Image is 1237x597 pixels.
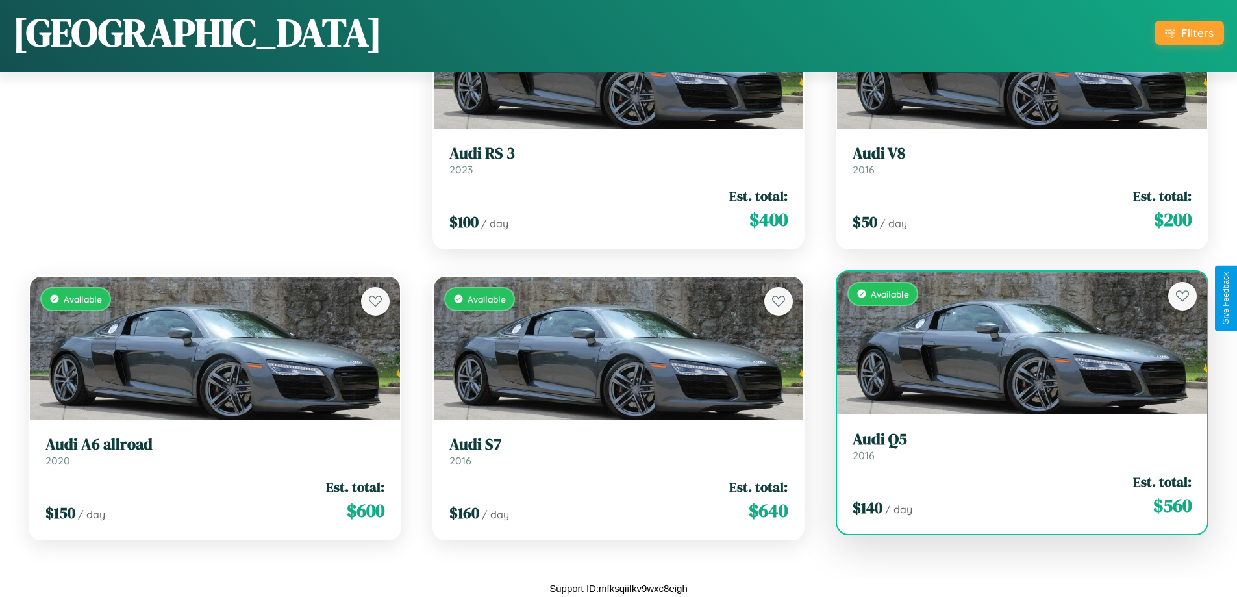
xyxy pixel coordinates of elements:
[449,163,473,176] span: 2023
[45,435,384,454] h3: Audi A6 allroad
[885,503,912,516] span: / day
[326,477,384,496] span: Est. total:
[1154,207,1192,233] span: $ 200
[449,454,471,467] span: 2016
[853,497,882,518] span: $ 140
[449,435,788,467] a: Audi S72016
[749,498,788,524] span: $ 640
[1221,272,1231,325] div: Give Feedback
[853,144,1192,176] a: Audi V82016
[482,508,509,521] span: / day
[1133,472,1192,491] span: Est. total:
[481,217,508,230] span: / day
[853,449,875,462] span: 2016
[347,498,384,524] span: $ 600
[449,144,788,176] a: Audi RS 32023
[1133,186,1192,205] span: Est. total:
[45,435,384,467] a: Audi A6 allroad2020
[468,294,506,305] span: Available
[64,294,102,305] span: Available
[78,508,105,521] span: / day
[853,144,1192,163] h3: Audi V8
[1155,21,1224,45] button: Filters
[1181,26,1214,40] div: Filters
[449,502,479,524] span: $ 160
[449,435,788,454] h3: Audi S7
[871,288,909,299] span: Available
[853,163,875,176] span: 2016
[729,186,788,205] span: Est. total:
[45,502,75,524] span: $ 150
[549,579,688,597] p: Support ID: mfksqiifkv9wxc8eigh
[749,207,788,233] span: $ 400
[729,477,788,496] span: Est. total:
[449,144,788,163] h3: Audi RS 3
[853,430,1192,449] h3: Audi Q5
[449,211,479,233] span: $ 100
[853,430,1192,462] a: Audi Q52016
[45,454,70,467] span: 2020
[853,211,877,233] span: $ 50
[880,217,907,230] span: / day
[1153,492,1192,518] span: $ 560
[13,6,382,59] h1: [GEOGRAPHIC_DATA]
